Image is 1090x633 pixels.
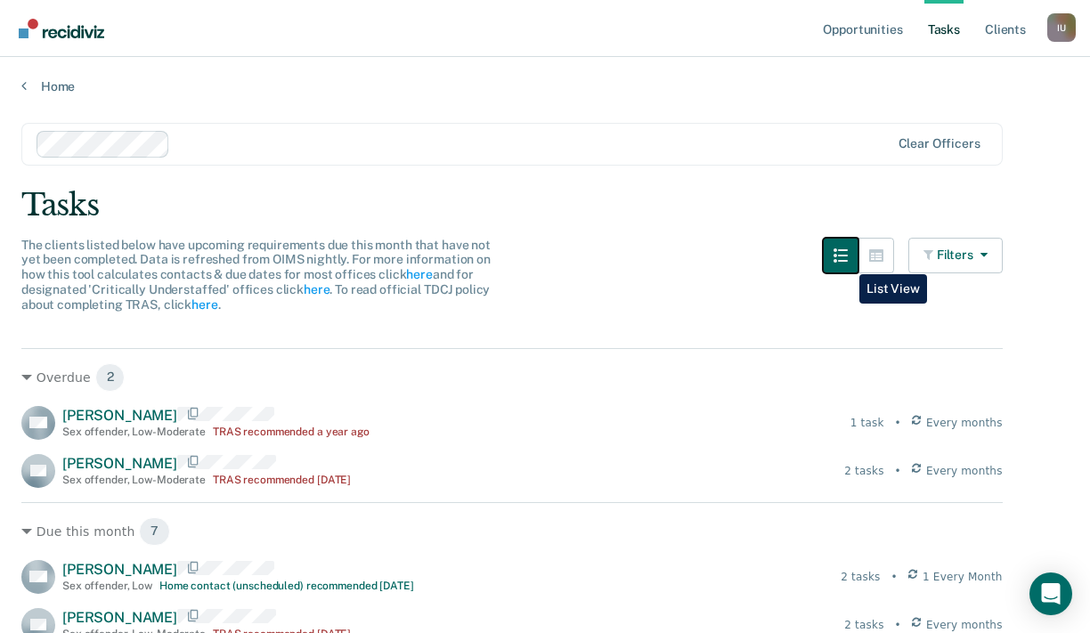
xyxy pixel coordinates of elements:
[926,463,1003,479] span: Every months
[62,580,152,592] div: Sex offender , Low
[21,363,1003,392] div: Overdue 2
[926,415,1003,431] span: Every months
[908,238,1003,273] button: Filters
[844,463,883,479] div: 2 tasks
[841,569,880,585] div: 2 tasks
[891,569,898,585] div: •
[213,474,351,486] div: TRAS recommended [DATE]
[191,297,217,312] a: here
[159,580,414,592] div: Home contact (unscheduled) recommended [DATE]
[850,415,884,431] div: 1 task
[1029,572,1072,615] div: Open Intercom Messenger
[62,407,177,424] span: [PERSON_NAME]
[899,136,980,151] div: Clear officers
[926,617,1003,633] span: Every months
[21,517,1003,546] div: Due this month 7
[21,238,491,312] span: The clients listed below have upcoming requirements due this month that have not yet been complet...
[213,426,370,438] div: TRAS recommended a year ago
[62,474,206,486] div: Sex offender , Low-Moderate
[62,561,177,578] span: [PERSON_NAME]
[95,363,126,392] span: 2
[62,455,177,472] span: [PERSON_NAME]
[895,463,901,479] div: •
[923,569,1003,585] span: 1 Every Month
[895,617,901,633] div: •
[895,415,901,431] div: •
[21,78,1069,94] a: Home
[304,282,329,296] a: here
[62,609,177,626] span: [PERSON_NAME]
[1047,13,1076,42] div: I U
[406,267,432,281] a: here
[1047,13,1076,42] button: Profile dropdown button
[139,517,170,546] span: 7
[62,426,206,438] div: Sex offender , Low-Moderate
[21,187,1069,223] div: Tasks
[19,19,104,38] img: Recidiviz
[844,617,883,633] div: 2 tasks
